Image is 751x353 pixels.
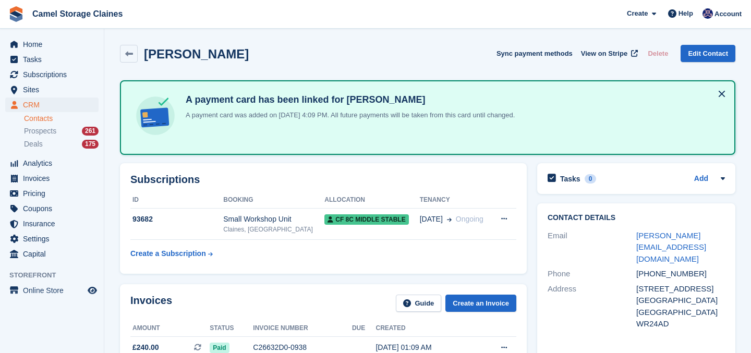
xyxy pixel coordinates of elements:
span: Pricing [23,186,86,201]
span: Coupons [23,201,86,216]
a: menu [5,201,99,216]
div: WR24AD [636,318,725,330]
div: 261 [82,127,99,136]
div: Email [548,230,636,265]
a: menu [5,82,99,97]
th: Due [352,320,376,337]
h4: A payment card has been linked for [PERSON_NAME] [181,94,515,106]
h2: Tasks [560,174,580,184]
div: Address [548,283,636,330]
a: View on Stripe [577,45,640,62]
a: Guide [396,295,442,312]
h2: Contact Details [548,214,725,222]
span: Insurance [23,216,86,231]
a: [PERSON_NAME][EMAIL_ADDRESS][DOMAIN_NAME] [636,231,706,263]
img: card-linked-ebf98d0992dc2aeb22e95c0e3c79077019eb2392cfd83c6a337811c24bc77127.svg [134,94,177,138]
span: Invoices [23,171,86,186]
div: C26632D0-0938 [253,342,352,353]
a: Prospects 261 [24,126,99,137]
a: menu [5,216,99,231]
a: menu [5,52,99,67]
img: Rod [702,8,713,19]
th: Invoice number [253,320,352,337]
th: Booking [223,192,324,209]
div: Claines, [GEOGRAPHIC_DATA] [223,225,324,234]
div: 93682 [130,214,223,225]
th: ID [130,192,223,209]
span: [DATE] [420,214,443,225]
span: Sites [23,82,86,97]
a: menu [5,247,99,261]
th: Created [375,320,477,337]
span: Paid [210,343,229,353]
div: [DATE] 01:09 AM [375,342,477,353]
a: Edit Contact [681,45,735,62]
a: menu [5,171,99,186]
span: Deals [24,139,43,149]
span: Account [714,9,742,19]
span: Capital [23,247,86,261]
span: CRM [23,98,86,112]
a: menu [5,232,99,246]
h2: Subscriptions [130,174,516,186]
span: £240.00 [132,342,159,353]
span: Subscriptions [23,67,86,82]
th: Allocation [324,192,419,209]
img: stora-icon-8386f47178a22dfd0bd8f6a31ec36ba5ce8667c1dd55bd0f319d3a0aa187defe.svg [8,6,24,22]
div: Create a Subscription [130,248,206,259]
span: View on Stripe [581,48,627,59]
span: Help [679,8,693,19]
div: [GEOGRAPHIC_DATA] [636,295,725,307]
a: Camel Storage Claines [28,5,127,22]
p: A payment card was added on [DATE] 4:09 PM. All future payments will be taken from this card unti... [181,110,515,120]
span: CF 8C Middle Stable [324,214,408,225]
a: menu [5,37,99,52]
th: Tenancy [420,192,492,209]
a: Deals 175 [24,139,99,150]
span: Ongoing [456,215,483,223]
th: Amount [130,320,210,337]
button: Delete [644,45,672,62]
button: Sync payment methods [496,45,573,62]
h2: Invoices [130,295,172,312]
a: Add [694,173,708,185]
a: menu [5,156,99,171]
span: Storefront [9,270,104,281]
span: Tasks [23,52,86,67]
span: Analytics [23,156,86,171]
th: Status [210,320,253,337]
a: menu [5,98,99,112]
a: menu [5,283,99,298]
div: [PHONE_NUMBER] [636,268,725,280]
div: [GEOGRAPHIC_DATA] [636,307,725,319]
div: 175 [82,140,99,149]
a: menu [5,67,99,82]
a: menu [5,186,99,201]
span: Create [627,8,648,19]
span: Prospects [24,126,56,136]
a: Contacts [24,114,99,124]
a: Create an Invoice [445,295,516,312]
div: Phone [548,268,636,280]
a: Create a Subscription [130,244,213,263]
span: Home [23,37,86,52]
div: [STREET_ADDRESS] [636,283,725,295]
div: 0 [585,174,597,184]
span: Settings [23,232,86,246]
a: Preview store [86,284,99,297]
div: Small Workshop Unit [223,214,324,225]
span: Online Store [23,283,86,298]
h2: [PERSON_NAME] [144,47,249,61]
